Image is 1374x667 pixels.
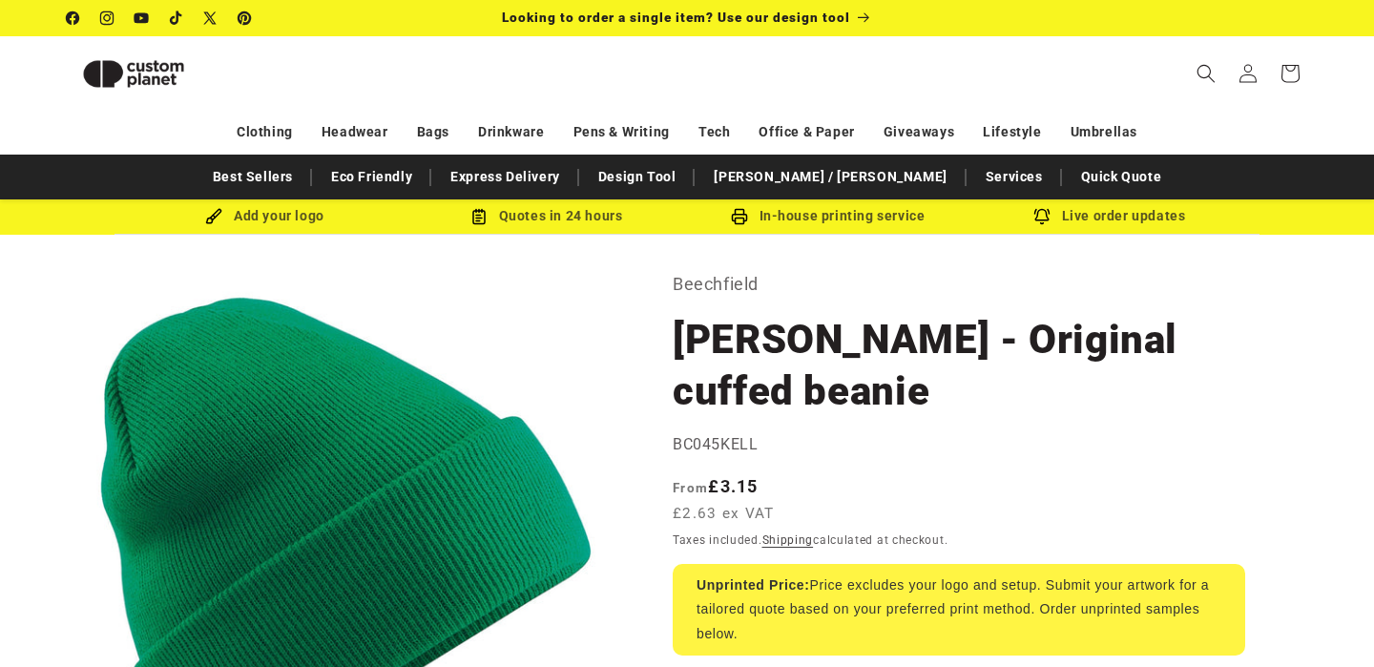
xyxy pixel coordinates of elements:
span: BC045KELL [673,435,758,453]
img: Custom Planet [67,44,200,104]
div: Live order updates [968,204,1250,228]
a: Services [976,160,1052,194]
h1: [PERSON_NAME] - Original cuffed beanie [673,314,1245,417]
a: Drinkware [478,115,544,149]
div: Taxes included. calculated at checkout. [673,531,1245,550]
a: Quick Quote [1072,160,1172,194]
img: Brush Icon [205,208,222,225]
a: [PERSON_NAME] / [PERSON_NAME] [704,160,956,194]
a: Shipping [762,533,814,547]
a: Umbrellas [1071,115,1137,149]
span: Looking to order a single item? Use our design tool [502,10,850,25]
a: Express Delivery [441,160,570,194]
a: Lifestyle [983,115,1041,149]
a: Headwear [322,115,388,149]
img: Order Updates Icon [470,208,488,225]
a: Custom Planet [60,36,265,111]
div: Price excludes your logo and setup. Submit your artwork for a tailored quote based on your prefer... [673,564,1245,656]
span: £2.63 ex VAT [673,503,775,525]
div: In-house printing service [687,204,968,228]
img: In-house printing [731,208,748,225]
iframe: Chat Widget [1279,575,1374,667]
p: Beechfield [673,269,1245,300]
a: Tech [698,115,730,149]
a: Eco Friendly [322,160,422,194]
a: Giveaways [884,115,954,149]
img: Order updates [1033,208,1051,225]
a: Design Tool [589,160,686,194]
summary: Search [1185,52,1227,94]
strong: £3.15 [673,476,759,496]
a: Pens & Writing [573,115,670,149]
div: Quotes in 24 hours [406,204,687,228]
span: From [673,480,708,495]
a: Bags [417,115,449,149]
div: Add your logo [124,204,406,228]
a: Office & Paper [759,115,854,149]
strong: Unprinted Price: [697,577,810,593]
a: Best Sellers [203,160,302,194]
a: Clothing [237,115,293,149]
